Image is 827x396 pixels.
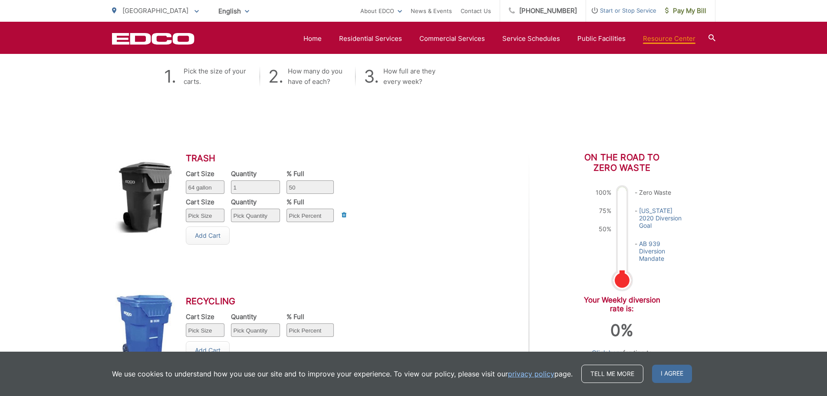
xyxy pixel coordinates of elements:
label: Cart Size [186,313,224,321]
a: Residential Services [339,33,402,44]
a: Home [303,33,322,44]
a: Resource Center [643,33,695,44]
label: % Full [287,313,334,321]
a: Public Facilities [577,33,626,44]
a: Contact Us [461,6,491,16]
h3: Trash [186,153,347,163]
a: Commercial Services [419,33,485,44]
span: 50% [596,225,611,233]
label: Cart Size [186,198,224,206]
span: 75% [596,207,611,214]
label: Quantity [231,170,280,178]
label: Cart Size [186,170,224,178]
label: Quantity [231,313,280,321]
a: Tell me more [581,365,643,383]
li: How many do you have of each? [260,66,346,87]
img: Trash bin [112,152,177,246]
h3: On the Road to Zero Waste [581,152,663,173]
span: Pay My Bill [665,6,706,16]
span: I agree [652,365,692,383]
span: 100% [596,189,611,196]
a: AB 939 Diversion Mandate [639,240,687,262]
img: Recycling bin [112,281,177,375]
a: EDCD logo. Return to the homepage. [112,33,194,45]
a: About EDCO [360,6,402,16]
a: Add Cart [186,226,230,245]
label: % Full [287,198,334,206]
h3: Recycling [186,296,347,306]
a: privacy policy [508,369,554,379]
span: English [212,3,256,19]
label: % Full [287,170,334,178]
span: Zero Waste [635,189,687,196]
a: Service Schedules [502,33,560,44]
p: We use cookies to understand how you use our site and to improve your experience. To view our pol... [112,369,573,379]
a: Add Cart [186,341,230,359]
li: Pick the size of your carts. [164,66,251,87]
li: How full are they every week? [355,66,442,87]
span: [GEOGRAPHIC_DATA] [122,7,188,15]
a: Click here [592,348,623,358]
p: for tips to increase your diversion [581,348,663,369]
a: News & Events [411,6,452,16]
label: Quantity [231,198,280,206]
h4: Your Weekly diversion rate is: [581,296,663,313]
a: [US_STATE] 2020 Diversion Goal [639,207,687,229]
p: % [610,322,633,339]
span: 0 [610,320,620,340]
